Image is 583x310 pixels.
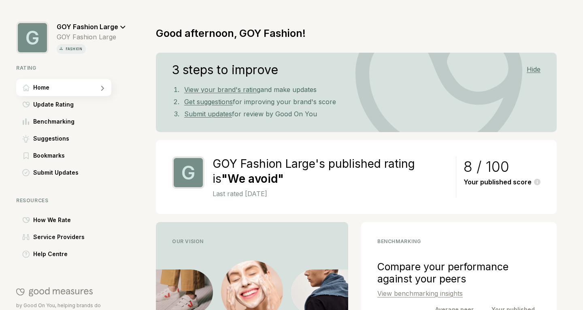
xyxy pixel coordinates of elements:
a: View your brand's rating [184,86,260,94]
a: Get suggestions [184,98,233,106]
img: vertical icon [58,46,64,52]
span: Home [33,83,49,92]
img: How We Rate [22,217,30,223]
img: Submit Updates [22,169,30,176]
a: BookmarksBookmarks [16,147,126,164]
a: Service ProvidersService Providers [16,229,126,246]
p: fashion [64,46,84,52]
span: Benchmarking [33,117,74,126]
img: Service Providers [22,234,30,240]
div: Resources [16,197,126,203]
span: GOY Fashion Large [57,23,118,31]
img: Good On You [16,287,93,297]
div: Rating [16,65,126,71]
div: Hide [527,66,540,73]
span: How We Rate [33,215,71,225]
span: Help Centre [33,249,68,259]
li: for review by Good On You [181,108,540,120]
p: Last rated [DATE] [213,190,449,198]
img: Suggestions [22,135,30,143]
h2: GOY Fashion Large's published rating is [213,156,449,186]
img: Benchmarking [23,118,29,125]
span: Service Providers [33,232,85,242]
img: Home [23,84,30,91]
a: View benchmarking insights [377,289,463,297]
div: benchmarking [377,238,540,244]
h4: 3 steps to improve [172,65,278,75]
a: Submit updates [184,110,232,118]
strong: " We avoid " [221,172,284,186]
li: and make updates [181,83,540,96]
a: Help CentreHelp Centre [16,246,126,263]
a: Submit UpdatesSubmit Updates [16,164,126,181]
div: Compare your performance against your peers [377,261,540,285]
h1: Good afternoon, GOY Fashion! [156,27,306,39]
a: HomeHome [16,79,126,96]
div: Our Vision [172,238,332,244]
img: Help Centre [22,250,30,258]
a: SuggestionsSuggestions [16,130,126,147]
span: Bookmarks [33,151,65,160]
li: for improving your brand's score [181,96,540,108]
img: Update Rating [22,101,30,108]
span: Submit Updates [33,168,79,177]
span: Update Rating [33,100,74,109]
img: Bookmarks [23,152,29,159]
a: Update RatingUpdate Rating [16,96,126,113]
span: Suggestions [33,134,69,143]
a: BenchmarkingBenchmarking [16,113,126,130]
div: GOY Fashion Large [57,33,126,41]
div: Your published score [464,178,540,186]
a: How We RateHow We Rate [16,212,126,229]
div: 8 / 100 [464,162,540,171]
